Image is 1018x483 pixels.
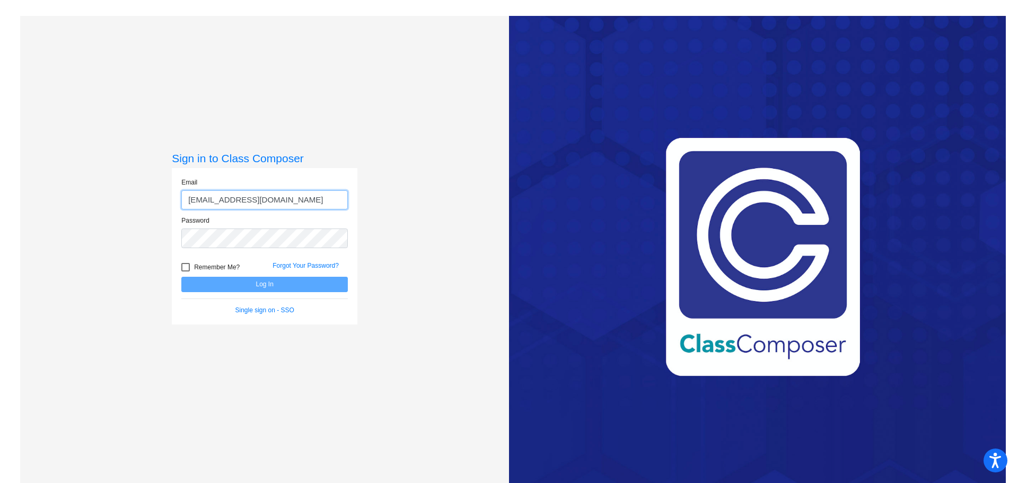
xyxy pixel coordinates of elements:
label: Email [181,178,197,187]
h3: Sign in to Class Composer [172,152,357,165]
button: Log In [181,277,348,292]
label: Password [181,216,209,225]
a: Forgot Your Password? [273,262,339,269]
span: Remember Me? [194,261,240,274]
a: Single sign on - SSO [235,306,294,314]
